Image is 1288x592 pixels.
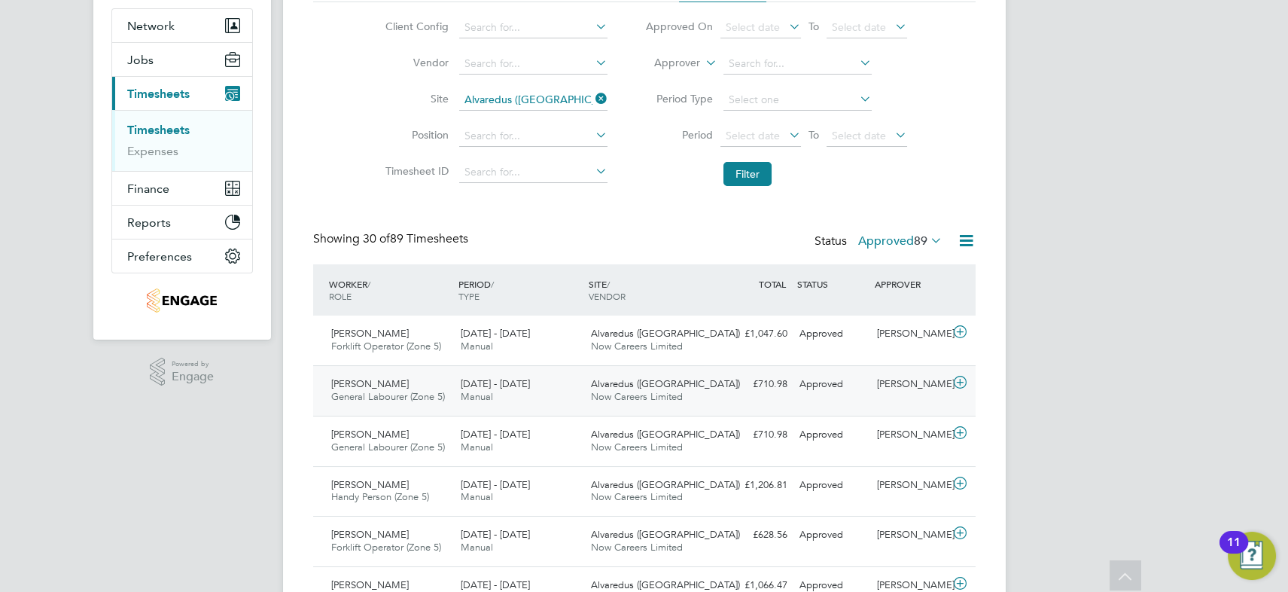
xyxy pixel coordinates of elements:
input: Search for... [459,53,607,75]
button: Jobs [112,43,252,76]
span: Alvaredus ([GEOGRAPHIC_DATA]) [591,528,740,541]
span: General Labourer (Zone 5) [331,390,445,403]
div: [PERSON_NAME] [871,322,949,346]
span: To [804,125,824,145]
span: Select date [832,129,886,142]
span: TOTAL [759,278,786,290]
label: Approved [858,233,942,249]
input: Search for... [459,126,607,147]
span: Now Careers Limited [591,490,683,503]
div: Status [815,231,945,252]
span: Manual [461,441,493,453]
input: Search for... [723,53,872,75]
div: SITE [585,270,715,310]
span: General Labourer (Zone 5) [331,441,445,453]
button: Filter [723,162,772,186]
span: Select date [726,20,780,34]
span: / [367,278,370,290]
span: Manual [461,340,493,352]
div: £1,206.81 [715,473,793,498]
input: Search for... [459,162,607,183]
span: To [804,17,824,36]
button: Reports [112,206,252,239]
label: Timesheet ID [381,164,449,178]
a: Go to home page [111,288,253,313]
input: Search for... [459,17,607,38]
a: Timesheets [127,123,190,137]
div: £628.56 [715,523,793,548]
div: Approved [793,372,872,397]
div: Approved [793,423,872,447]
div: Timesheets [112,110,252,171]
span: Forklift Operator (Zone 5) [331,340,441,352]
input: Select one [723,90,872,111]
div: [PERSON_NAME] [871,372,949,397]
div: [PERSON_NAME] [871,473,949,498]
span: Now Careers Limited [591,390,683,403]
span: [DATE] - [DATE] [461,428,530,441]
span: [DATE] - [DATE] [461,327,530,340]
span: [DATE] - [DATE] [461,377,530,390]
label: Approver [632,56,700,71]
span: [DATE] - [DATE] [461,578,530,591]
span: Handy Person (Zone 5) [331,490,429,503]
span: 89 Timesheets [363,231,468,246]
div: Showing [313,231,471,247]
span: [DATE] - [DATE] [461,478,530,491]
span: Jobs [127,53,154,67]
span: [PERSON_NAME] [331,578,409,591]
span: Alvaredus ([GEOGRAPHIC_DATA]) [591,578,740,591]
span: TYPE [458,290,480,302]
div: PERIOD [455,270,585,310]
span: Now Careers Limited [591,541,683,554]
span: Alvaredus ([GEOGRAPHIC_DATA]) [591,377,740,390]
button: Finance [112,172,252,205]
span: / [607,278,610,290]
span: Forklift Operator (Zone 5) [331,541,441,554]
div: Approved [793,322,872,346]
div: 11 [1227,542,1241,562]
span: [DATE] - [DATE] [461,528,530,541]
label: Period Type [645,92,713,105]
div: APPROVER [871,270,949,298]
button: Open Resource Center, 11 new notifications [1228,532,1276,580]
div: Approved [793,473,872,498]
input: Search for... [459,90,607,111]
span: / [491,278,494,290]
span: Alvaredus ([GEOGRAPHIC_DATA]) [591,327,740,340]
span: Select date [832,20,886,34]
span: [PERSON_NAME] [331,377,409,390]
span: Manual [461,390,493,403]
label: Client Config [381,20,449,33]
span: Reports [127,215,171,230]
span: Preferences [127,249,192,264]
button: Network [112,9,252,42]
span: Powered by [172,358,214,371]
span: Select date [726,129,780,142]
div: [PERSON_NAME] [871,423,949,447]
span: [PERSON_NAME] [331,478,409,491]
label: Period [645,128,713,142]
div: £710.98 [715,372,793,397]
label: Approved On [645,20,713,33]
span: Now Careers Limited [591,340,683,352]
a: Expenses [127,144,178,158]
div: Approved [793,523,872,548]
label: Vendor [381,56,449,69]
span: Engage [172,371,214,383]
span: Network [127,19,175,33]
span: [PERSON_NAME] [331,528,409,541]
span: VENDOR [589,290,626,302]
button: Preferences [112,240,252,273]
span: Alvaredus ([GEOGRAPHIC_DATA]) [591,478,740,491]
button: Timesheets [112,77,252,110]
div: £710.98 [715,423,793,447]
span: Manual [461,490,493,503]
div: [PERSON_NAME] [871,523,949,548]
label: Site [381,92,449,105]
span: [PERSON_NAME] [331,428,409,441]
span: Now Careers Limited [591,441,683,453]
label: Position [381,128,449,142]
img: nowcareers-logo-retina.png [147,288,217,313]
span: Manual [461,541,493,554]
